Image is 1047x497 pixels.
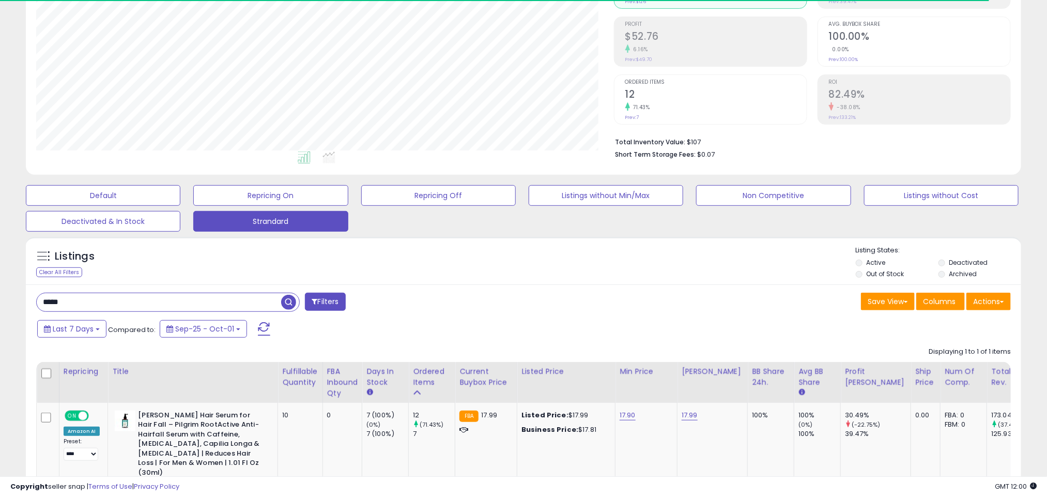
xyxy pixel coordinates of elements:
button: Repricing Off [361,185,516,206]
small: (71.43%) [420,420,443,429]
b: Total Inventory Value: [615,138,686,146]
h2: 12 [625,88,807,102]
span: 17.99 [481,410,497,420]
button: Filters [305,293,345,311]
small: (37.41%) [998,420,1022,429]
span: $0.07 [698,149,715,159]
button: Strandard [193,211,348,232]
span: OFF [87,411,104,420]
button: Non Competitive [696,185,851,206]
small: (0%) [798,420,813,429]
b: Listed Price: [521,410,568,420]
button: Save View [861,293,915,310]
div: 39.47% [845,429,911,439]
a: 17.90 [620,410,636,420]
div: 7 [413,429,455,439]
button: Columns [916,293,965,310]
strong: Copyright [10,481,48,491]
span: Columns [923,296,956,307]
div: 173.04 [991,411,1033,420]
div: Current Buybox Price [459,366,513,388]
div: [PERSON_NAME] [682,366,743,377]
div: 100% [798,411,840,420]
button: Last 7 Days [37,320,106,338]
div: 0.00 [915,411,932,420]
div: 100% [752,411,786,420]
div: Avg BB Share [798,366,836,388]
div: 12 [413,411,455,420]
span: Profit [625,22,807,27]
small: Prev: 133.21% [829,114,856,121]
span: Last 7 Days [53,324,94,334]
div: 100% [798,429,840,439]
div: Ship Price [915,366,936,388]
b: [PERSON_NAME] Hair Serum for Hair Fall – Pilgrim RootActive Anti-Hairfall Serum with Caffeine, [M... [138,411,264,480]
div: 7 (100%) [366,429,408,439]
label: Active [867,258,886,267]
span: ON [66,411,79,420]
button: Deactivated & In Stock [26,211,180,232]
div: seller snap | | [10,482,179,492]
h2: 82.49% [829,88,1010,102]
small: 71.43% [630,103,650,111]
a: 17.99 [682,410,698,420]
button: Repricing On [193,185,348,206]
div: Ordered Items [413,366,451,388]
small: (-22.75%) [852,420,880,429]
button: Actions [966,293,1011,310]
small: 6.16% [630,46,649,53]
div: FBA inbound Qty [327,366,358,399]
div: $17.99 [521,411,607,420]
small: Prev: 100.00% [829,56,858,63]
label: Deactivated [949,258,988,267]
div: Min Price [620,366,673,377]
label: Out of Stock [867,269,904,278]
div: Fulfillable Quantity [282,366,318,388]
div: FBM: 0 [945,420,979,429]
button: Listings without Min/Max [529,185,683,206]
div: Amazon AI [64,427,100,436]
b: Short Term Storage Fees: [615,150,696,159]
img: 31ezAbiYjZL._SL40_.jpg [115,411,135,431]
div: Repricing [64,366,103,377]
div: 7 (100%) [366,411,408,420]
div: Total Rev. [991,366,1029,388]
button: Default [26,185,180,206]
div: 125.93 [991,429,1033,439]
div: 10 [282,411,314,420]
span: Ordered Items [625,80,807,85]
div: Preset: [64,438,100,461]
b: Business Price: [521,425,578,434]
div: Clear All Filters [36,267,82,277]
button: Listings without Cost [864,185,1019,206]
button: Sep-25 - Oct-01 [160,320,247,338]
span: Sep-25 - Oct-01 [175,324,234,334]
div: 30.49% [845,411,911,420]
div: FBA: 0 [945,411,979,420]
small: (0%) [366,420,381,429]
p: Listing States: [856,246,1021,255]
div: BB Share 24h. [752,366,790,388]
div: $17.81 [521,425,607,434]
small: Prev: $49.70 [625,56,653,63]
div: 0 [327,411,355,420]
label: Archived [949,269,977,278]
h2: 100.00% [829,31,1010,44]
span: ROI [829,80,1010,85]
div: Title [112,366,273,377]
h2: $52.76 [625,31,807,44]
small: -38.08% [834,103,861,111]
div: Days In Stock [366,366,404,388]
small: Days In Stock. [366,388,373,397]
div: Profit [PERSON_NAME] [845,366,906,388]
div: Num of Comp. [945,366,982,388]
small: 0.00% [829,46,850,53]
small: Avg BB Share. [798,388,805,397]
small: FBA [459,411,479,422]
div: Displaying 1 to 1 of 1 items [929,347,1011,357]
span: 2025-10-9 12:00 GMT [995,481,1037,491]
div: Listed Price [521,366,611,377]
h5: Listings [55,249,95,264]
span: Avg. Buybox Share [829,22,1010,27]
a: Privacy Policy [134,481,179,491]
